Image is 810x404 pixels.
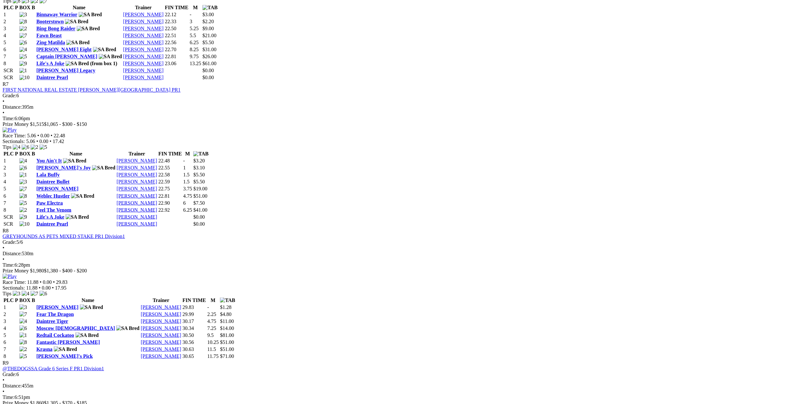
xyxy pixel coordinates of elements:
[19,151,31,156] span: BOX
[19,200,27,206] img: 5
[123,68,164,73] a: [PERSON_NAME]
[3,268,807,273] div: Prize Money $1,980
[3,39,18,46] td: 5
[19,207,27,213] img: 2
[3,99,4,104] span: •
[3,93,807,99] div: 6
[3,121,807,127] div: Prize Money $1,515
[31,291,38,296] img: 7
[183,207,192,212] text: 6.25
[3,193,18,199] td: 6
[3,239,807,245] div: 5/6
[190,40,199,45] text: 6.25
[3,104,807,110] div: 395m
[3,116,15,121] span: Time:
[116,193,157,198] a: [PERSON_NAME]
[19,68,27,73] img: 1
[93,47,116,52] img: SA Bred
[19,311,27,317] img: 7
[39,139,48,144] span: 0.00
[36,75,68,80] a: Daintree Pearl
[3,127,17,133] img: Play
[19,75,30,80] img: 10
[202,68,214,73] span: $0.00
[207,304,209,310] text: -
[79,12,102,17] img: SA Bred
[3,371,807,377] div: 6
[123,33,164,38] a: [PERSON_NAME]
[19,332,27,338] img: 1
[3,139,25,144] span: Sectionals:
[182,318,206,324] td: 30.17
[19,158,27,164] img: 4
[3,371,17,377] span: Grade:
[3,81,9,87] span: R7
[3,318,18,324] td: 3
[39,291,47,296] img: 6
[193,221,205,226] span: $0.00
[36,33,62,38] a: Fawn Beast
[3,360,9,365] span: R9
[3,221,18,227] td: SCR
[183,193,192,198] text: 4.75
[26,139,35,144] span: 5.06
[3,262,15,267] span: Time:
[193,165,205,170] span: $3.10
[22,144,29,150] img: 6
[193,172,205,177] span: $5.50
[19,339,27,345] img: 8
[165,46,189,53] td: 22.70
[3,104,22,110] span: Distance:
[42,285,51,290] span: 0.00
[31,144,38,150] img: 2
[165,11,189,18] td: 22.12
[54,346,77,352] img: SA Bred
[50,139,52,144] span: •
[158,200,182,206] td: 22.90
[3,256,4,262] span: •
[3,207,18,213] td: 8
[19,353,27,359] img: 5
[116,221,157,226] a: [PERSON_NAME]
[19,19,27,24] img: 8
[15,5,18,10] span: P
[40,279,42,284] span: •
[183,172,189,177] text: 1.5
[190,12,191,17] text: -
[3,346,18,352] td: 7
[158,179,182,185] td: 22.59
[66,214,89,220] img: SA Bred
[141,325,181,331] a: [PERSON_NAME]
[3,332,18,338] td: 5
[44,268,87,273] span: $1,380 - $400 - $200
[3,311,18,317] td: 2
[202,5,218,10] img: TAB
[183,158,185,163] text: -
[183,200,186,205] text: 6
[19,193,27,199] img: 8
[140,297,181,303] th: Trainer
[190,47,199,52] text: 8.25
[39,285,41,290] span: •
[55,285,67,290] span: 17.95
[193,193,207,198] span: $51.00
[71,193,94,199] img: SA Bred
[158,165,182,171] td: 22.55
[182,339,206,345] td: 30.56
[36,26,75,31] a: Bing Bong Raider
[141,339,181,345] a: [PERSON_NAME]
[182,304,206,310] td: 29.83
[116,214,157,219] a: [PERSON_NAME]
[220,318,234,324] span: $11.00
[4,5,14,10] span: PLC
[193,186,207,191] span: $19.00
[15,151,18,156] span: P
[141,304,181,310] a: [PERSON_NAME]
[3,11,18,18] td: 1
[3,46,18,53] td: 6
[36,311,74,317] a: Fear The Dragon
[220,304,231,310] span: $1.28
[36,207,71,212] a: Feel The Venom
[19,304,27,310] img: 3
[193,158,205,163] span: $3.20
